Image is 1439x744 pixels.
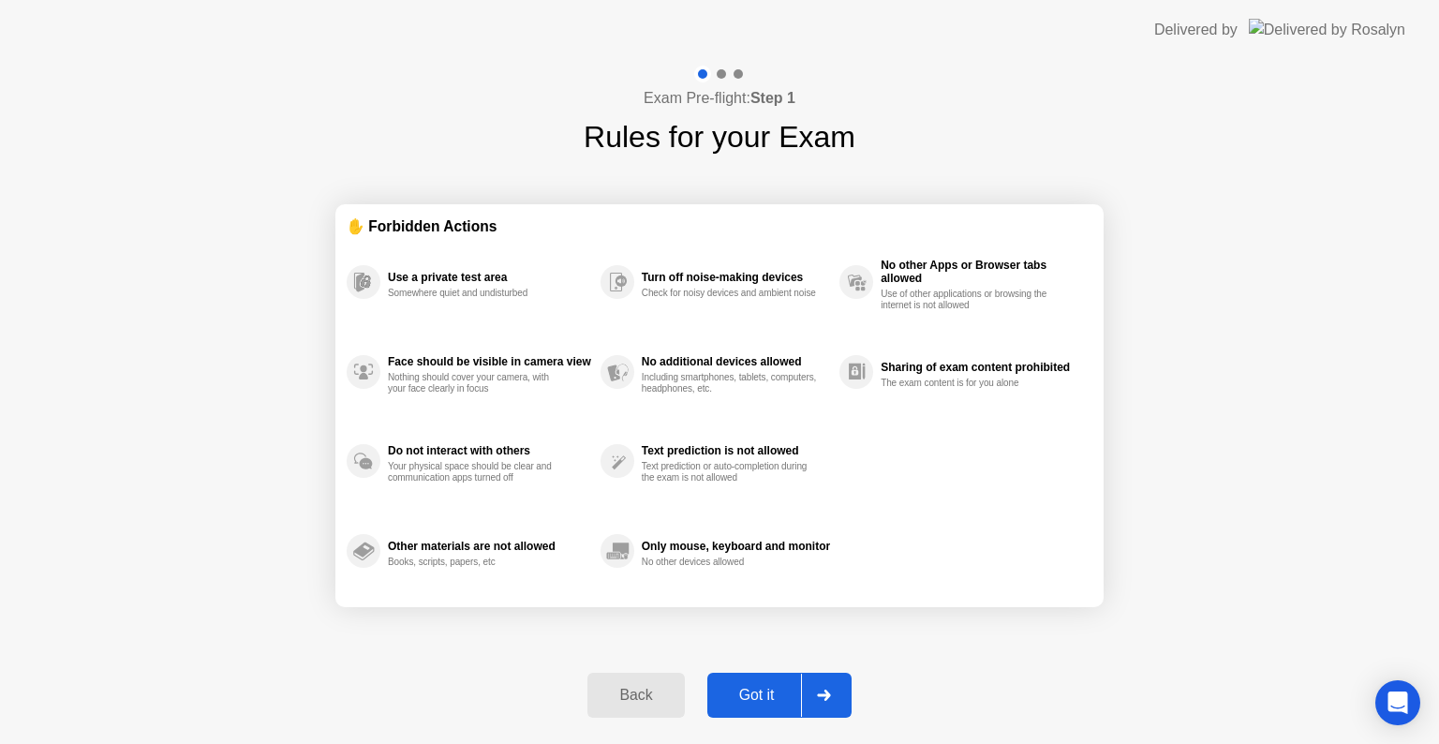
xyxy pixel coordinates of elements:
[881,289,1058,311] div: Use of other applications or browsing the internet is not allowed
[642,444,830,457] div: Text prediction is not allowed
[642,461,819,484] div: Text prediction or auto-completion during the exam is not allowed
[347,216,1092,237] div: ✋ Forbidden Actions
[388,540,591,553] div: Other materials are not allowed
[1375,680,1420,725] div: Open Intercom Messenger
[642,557,819,568] div: No other devices allowed
[1249,19,1405,40] img: Delivered by Rosalyn
[642,355,830,368] div: No additional devices allowed
[642,288,819,299] div: Check for noisy devices and ambient noise
[707,673,852,718] button: Got it
[587,673,684,718] button: Back
[881,378,1058,389] div: The exam content is for you alone
[388,271,591,284] div: Use a private test area
[713,687,801,704] div: Got it
[584,114,855,159] h1: Rules for your Exam
[388,461,565,484] div: Your physical space should be clear and communication apps turned off
[388,372,565,394] div: Nothing should cover your camera, with your face clearly in focus
[642,540,830,553] div: Only mouse, keyboard and monitor
[388,355,591,368] div: Face should be visible in camera view
[750,90,795,106] b: Step 1
[881,361,1083,374] div: Sharing of exam content prohibited
[644,87,795,110] h4: Exam Pre-flight:
[881,259,1083,285] div: No other Apps or Browser tabs allowed
[388,288,565,299] div: Somewhere quiet and undisturbed
[388,444,591,457] div: Do not interact with others
[1154,19,1238,41] div: Delivered by
[642,372,819,394] div: Including smartphones, tablets, computers, headphones, etc.
[388,557,565,568] div: Books, scripts, papers, etc
[593,687,678,704] div: Back
[642,271,830,284] div: Turn off noise-making devices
